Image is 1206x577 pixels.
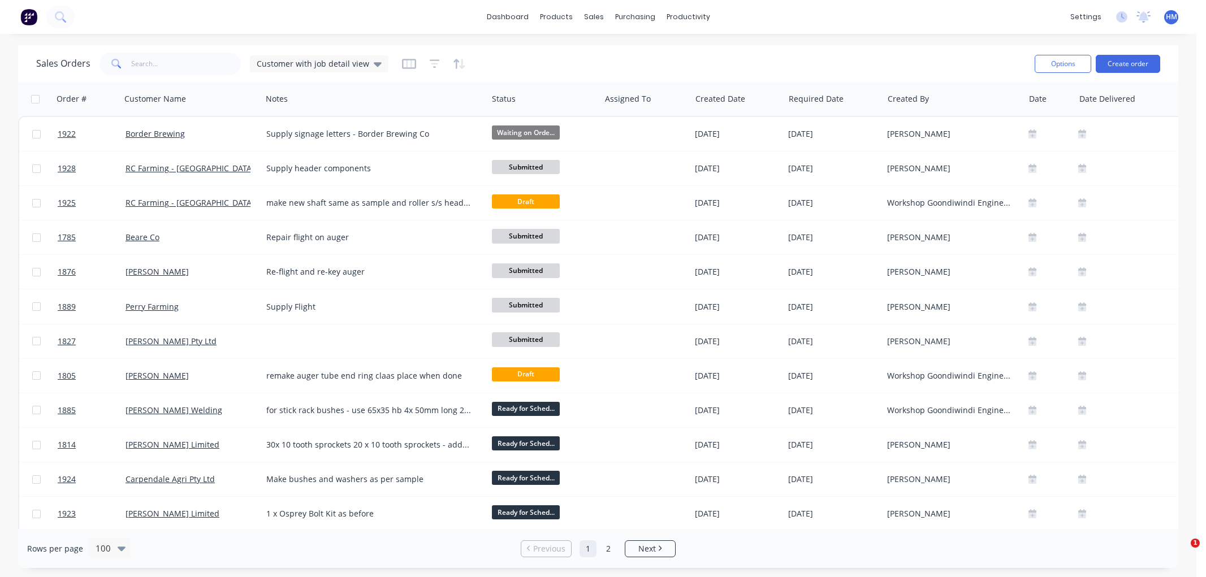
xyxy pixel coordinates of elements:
div: Repair flight on auger [266,232,472,243]
a: 1827 [58,324,126,358]
a: dashboard [481,8,534,25]
span: Submitted [492,229,560,243]
ul: Pagination [516,540,680,557]
span: 1889 [58,301,76,313]
span: Ready for Sched... [492,436,560,450]
a: Page 1 is your current page [580,540,596,557]
span: Next [638,543,656,554]
span: 1923 [58,508,76,519]
span: Rows per page [27,543,83,554]
div: settings [1065,8,1107,25]
div: [DATE] [695,301,779,313]
div: Created By [888,93,929,105]
a: 1922 [58,117,126,151]
div: Make bushes and washers as per sample [266,474,472,485]
div: [DATE] [788,370,878,381]
div: [DATE] [695,232,779,243]
div: Re-flight and re-key auger [266,266,472,277]
a: 1814 [58,428,126,462]
span: Previous [533,543,565,554]
div: Workshop Goondiwindi Engineering [887,405,1013,416]
div: [DATE] [788,405,878,416]
div: Workshop Goondiwindi Engineering [887,370,1013,381]
div: productivity [661,8,716,25]
div: [PERSON_NAME] [887,266,1013,277]
a: 1885 [58,393,126,427]
div: [DATE] [788,474,878,485]
a: 1785 [58,220,126,254]
span: Submitted [492,263,560,277]
a: Perry Farming [126,301,179,312]
div: Supply Flight [266,301,472,313]
div: [DATE] [695,474,779,485]
div: Customer Name [124,93,186,105]
div: [DATE] [788,266,878,277]
div: [PERSON_NAME] [887,508,1013,519]
span: 1876 [58,266,76,277]
div: sales [578,8,610,25]
div: [PERSON_NAME] [887,474,1013,485]
div: [PERSON_NAME] [887,439,1013,450]
img: Factory [20,8,37,25]
button: Options [1035,55,1091,73]
div: purchasing [610,8,661,25]
span: 1814 [58,439,76,450]
div: [DATE] [695,508,779,519]
a: Beare Co [126,232,159,242]
a: 1805 [58,359,126,393]
div: [DATE] [695,405,779,416]
span: Submitted [492,332,560,346]
div: [DATE] [788,508,878,519]
div: [DATE] [788,128,878,140]
a: [PERSON_NAME] Limited [126,508,219,519]
a: Carpendale Agri Pty Ltd [126,474,215,484]
div: [DATE] [695,370,779,381]
div: [DATE] [788,439,878,450]
div: Assigned To [605,93,651,105]
div: [PERSON_NAME] [887,232,1013,243]
div: Date Delivered [1079,93,1135,105]
a: 1928 [58,151,126,185]
a: [PERSON_NAME] [126,370,189,381]
a: [PERSON_NAME] Welding [126,405,222,415]
a: 1876 [58,255,126,289]
input: Search... [131,53,241,75]
div: [DATE] [788,197,878,209]
a: Next page [625,543,675,554]
div: [PERSON_NAME] [887,163,1013,174]
div: make new shaft same as sample and roller s/s header shoot guard thing - see photo rolled 6 only n... [266,197,472,209]
span: 1885 [58,405,76,416]
a: [PERSON_NAME] [126,266,189,277]
div: Date [1029,93,1047,105]
div: [DATE] [788,232,878,243]
span: Draft [492,367,560,381]
span: Waiting on Orde... [492,125,560,140]
a: 1925 [58,186,126,220]
h1: Sales Orders [36,58,90,69]
div: [DATE] [695,336,779,347]
a: Previous page [521,543,571,554]
span: Ready for Sched... [492,402,560,416]
span: Customer with job detail view [257,58,369,70]
div: remake auger tube end ring claas place when done [266,370,472,381]
span: HM [1166,12,1177,22]
div: [DATE] [695,439,779,450]
span: Ready for Sched... [492,505,560,519]
span: Ready for Sched... [492,471,560,485]
div: Created Date [695,93,745,105]
span: 1928 [58,163,76,174]
span: 1785 [58,232,76,243]
div: [DATE] [695,197,779,209]
span: 1924 [58,474,76,485]
div: [DATE] [788,163,878,174]
div: Order # [57,93,87,105]
div: [DATE] [695,163,779,174]
iframe: Intercom live chat [1168,539,1195,566]
a: [PERSON_NAME] Limited [126,439,219,450]
div: Supply header components [266,163,472,174]
div: [DATE] [695,128,779,140]
button: Create order [1096,55,1160,73]
a: Page 2 [600,540,617,557]
div: Status [492,93,516,105]
div: 30x 10 tooth sprockets 20 x 10 tooth sprockets - added to order [DATE] [266,439,472,450]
